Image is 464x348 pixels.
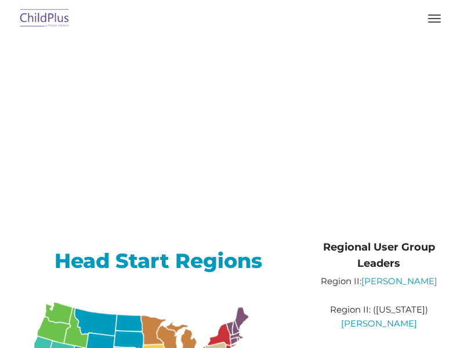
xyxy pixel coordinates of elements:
[20,248,297,274] h2: Head Start Regions
[341,318,417,329] a: [PERSON_NAME]
[314,239,444,271] h4: Regional User Group Leaders
[314,303,444,331] p: Region II: ([US_STATE])
[17,5,72,32] img: ChildPlus by Procare Solutions
[361,275,437,287] a: [PERSON_NAME]
[314,274,444,288] p: Region II:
